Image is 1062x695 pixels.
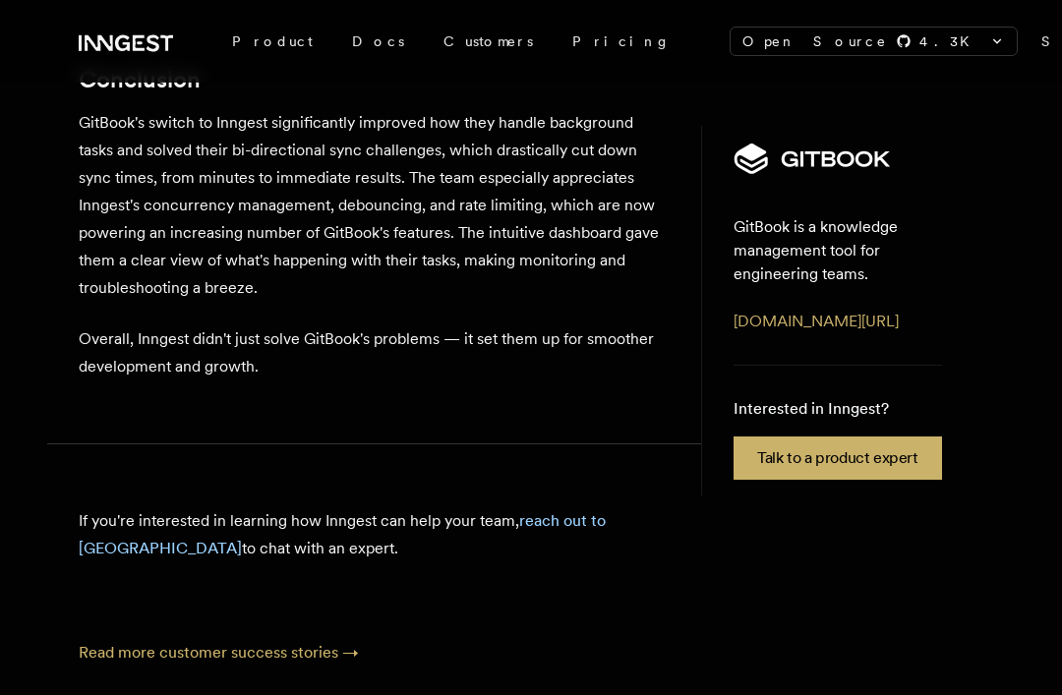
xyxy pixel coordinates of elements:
[79,507,670,562] p: If you're interested in learning how Inngest can help your team, to chat with an expert.
[79,643,359,662] a: Read more customer success stories →
[332,24,424,59] a: Docs
[553,24,690,59] a: Pricing
[734,397,941,421] p: Interested in Inngest?
[734,215,952,286] p: GitBook is a knowledge management tool for engineering teams.
[919,31,981,51] span: 4.3 K
[79,109,670,302] p: GitBook's switch to Inngest significantly improved how they handle background tasks and solved th...
[734,142,891,176] img: GitBook's logo
[734,436,941,480] a: Talk to a product expert
[79,325,670,380] p: Overall, Inngest didn't just solve GitBook's problems — it set them up for smoother development a...
[734,312,899,330] a: [DOMAIN_NAME][URL]
[424,24,553,59] a: Customers
[212,24,332,59] div: Product
[742,31,888,51] span: Open Source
